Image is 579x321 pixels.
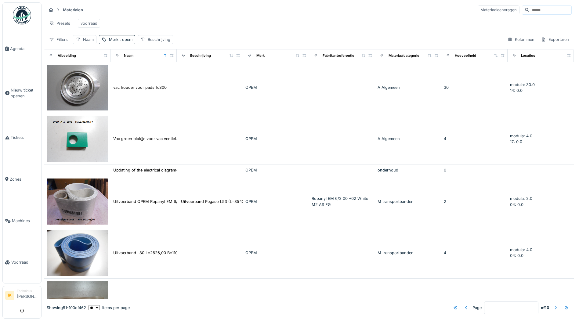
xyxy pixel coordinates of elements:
[89,305,130,311] div: items per page
[3,158,41,200] a: Zones
[47,230,108,276] img: Uitvoerband L80 L=2626,00 B=110mm
[510,196,532,201] span: modula: 2.0
[148,37,170,42] div: Beschrijving
[444,250,505,256] div: 4
[60,7,85,13] strong: Materialen
[478,5,519,14] div: Materiaalaanvragen
[510,202,523,207] span: 04: 0.0
[109,37,132,42] div: Merk
[245,85,307,90] div: OPEM
[113,85,167,90] div: vac houder voor pads fc300
[13,6,31,24] img: Badge_color-CXgf-gQk.svg
[47,179,108,225] img: Uitvoerband OPEM Ropanyl EM 6/2 00 +02 White M2 AS FG
[3,69,41,117] a: Nieuw ticket openen
[124,53,133,58] div: Naam
[472,305,482,311] div: Page
[47,305,86,311] div: Showing 51 - 100 of 462
[118,37,132,42] span: : opem
[510,247,532,252] span: modula: 4.0
[510,253,523,258] span: 04: 0.0
[444,167,505,173] div: 0
[510,134,532,138] span: modula: 4.0
[5,289,39,303] a: IK Technicus[PERSON_NAME]
[12,218,39,224] span: Machines
[245,199,307,204] div: OPEM
[455,53,476,58] div: Hoeveelheid
[46,35,71,44] div: Filters
[181,199,267,204] div: Uitvoerband Pegaso L53 (L=3540 B=160 mm )
[10,176,39,182] span: Zones
[3,200,41,242] a: Machines
[538,35,572,44] div: Exporteren
[444,136,505,142] div: 4
[389,53,419,58] div: Materiaalcategorie
[444,199,505,204] div: 2
[378,136,439,142] div: A Algemeen
[47,65,108,111] img: vac houder voor pads fc300
[3,117,41,158] a: Tickets
[323,53,354,58] div: Fabrikantreferentie
[521,53,535,58] div: Locaties
[58,53,76,58] div: Afbeelding
[113,199,227,204] div: Uitvoerband OPEM Ropanyl EM 6/2 00 +02 White M2 AS FG
[3,28,41,69] a: Agenda
[505,35,537,44] div: Kolommen
[47,116,108,162] img: Vac groen blokjje voor vac ventiel.
[46,19,73,28] div: Presets
[81,20,97,26] div: voorraad
[378,85,439,90] div: A Algemeen
[11,135,39,140] span: Tickets
[113,167,199,173] div: Updating of the electrical diagram-modi of plc
[245,136,307,142] div: OPEM
[113,250,184,256] div: Uitvoerband L80 L=2626,00 B=110mm
[190,53,211,58] div: Beschrijving
[17,289,39,302] li: [PERSON_NAME]
[11,259,39,265] span: Voorraad
[378,199,439,204] div: M transportbanden
[378,167,439,173] div: onderhoud
[11,87,39,99] span: Nieuw ticket openen
[83,37,94,42] div: Naam
[510,139,522,144] span: 17: 0.0
[378,250,439,256] div: M transportbanden
[256,53,265,58] div: Merk
[17,289,39,293] div: Technicus
[312,196,373,207] div: Ropanyl EM 6/2 00 +02 White M2 AS FG
[510,82,535,87] span: modula: 30.0
[541,305,549,311] strong: of 10
[10,46,39,52] span: Agenda
[510,88,523,93] span: 14: 0.0
[113,136,177,142] div: Vac groen blokjje voor vac ventiel.
[245,250,307,256] div: OPEM
[444,85,505,90] div: 30
[245,167,307,173] div: OPEM
[3,242,41,283] a: Voorraad
[5,291,14,300] li: IK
